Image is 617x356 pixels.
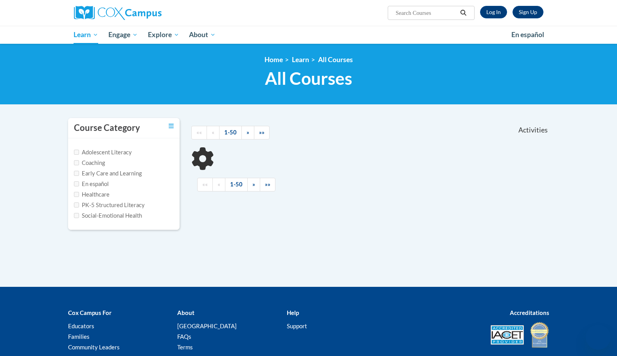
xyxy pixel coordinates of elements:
[74,211,142,220] label: Social-Emotional Health
[212,129,214,136] span: «
[177,322,237,329] a: [GEOGRAPHIC_DATA]
[74,159,105,167] label: Coaching
[191,126,207,140] a: Begining
[68,333,90,340] a: Families
[62,26,555,44] div: Main menu
[74,160,79,165] input: Checkbox for Options
[218,181,220,188] span: «
[169,122,174,131] a: Toggle collapse
[68,322,94,329] a: Educators
[74,30,98,39] span: Learn
[246,129,249,136] span: »
[74,171,79,176] input: Checkbox for Options
[69,26,104,44] a: Learn
[259,129,264,136] span: »»
[212,178,225,191] a: Previous
[480,6,507,18] a: Log In
[196,129,202,136] span: ««
[74,180,109,188] label: En español
[103,26,143,44] a: Engage
[457,8,469,18] button: Search
[511,30,544,39] span: En español
[287,322,307,329] a: Support
[219,126,242,140] a: 1-50
[74,150,79,155] input: Checkbox for Options
[74,202,79,208] input: Checkbox for Options
[260,178,275,191] a: End
[68,343,120,351] a: Community Leaders
[265,181,270,188] span: »»
[247,178,260,191] a: Next
[287,309,299,316] b: Help
[74,169,142,178] label: Early Care and Learning
[74,6,223,20] a: Cox Campus
[74,122,140,134] h3: Course Category
[252,181,255,188] span: »
[530,321,549,349] img: IDA® Accredited
[197,178,213,191] a: Begining
[184,26,221,44] a: About
[74,201,145,209] label: PK-5 Structured Literacy
[265,68,352,89] span: All Courses
[202,181,208,188] span: ««
[74,181,79,186] input: Checkbox for Options
[148,30,179,39] span: Explore
[74,6,162,20] img: Cox Campus
[143,26,184,44] a: Explore
[292,55,309,64] a: Learn
[177,309,194,316] b: About
[74,190,110,199] label: Healthcare
[74,213,79,218] input: Checkbox for Options
[491,325,524,345] img: Accredited IACET® Provider
[586,325,611,350] iframe: Button to launch messaging window
[225,178,248,191] a: 1-50
[506,27,549,43] a: En español
[241,126,254,140] a: Next
[318,55,353,64] a: All Courses
[207,126,219,140] a: Previous
[510,309,549,316] b: Accreditations
[108,30,138,39] span: Engage
[189,30,216,39] span: About
[74,148,132,157] label: Adolescent Literacy
[264,55,283,64] a: Home
[68,309,112,316] b: Cox Campus For
[177,333,191,340] a: FAQs
[518,126,548,134] span: Activities
[74,192,79,197] input: Checkbox for Options
[395,8,457,18] input: Search Courses
[254,126,270,140] a: End
[177,343,193,351] a: Terms
[513,6,543,18] a: Register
